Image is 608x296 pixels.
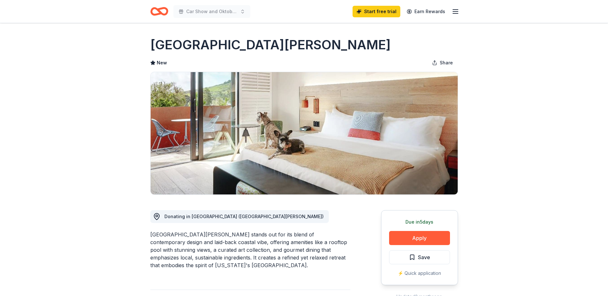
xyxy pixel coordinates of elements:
[427,56,458,69] button: Share
[403,6,449,17] a: Earn Rewards
[150,231,350,269] div: [GEOGRAPHIC_DATA][PERSON_NAME] stands out for its blend of contemporary design and laid-back coas...
[389,231,450,245] button: Apply
[150,4,168,19] a: Home
[173,5,250,18] button: Car Show and Oktoberfest
[151,72,458,194] img: Image for Hotel San Luis Obispo
[440,59,453,67] span: Share
[418,253,430,261] span: Save
[164,214,324,219] span: Donating in [GEOGRAPHIC_DATA] ([GEOGRAPHIC_DATA][PERSON_NAME])
[389,269,450,277] div: ⚡️ Quick application
[150,36,391,54] h1: [GEOGRAPHIC_DATA][PERSON_NAME]
[157,59,167,67] span: New
[389,218,450,226] div: Due in 5 days
[186,8,237,15] span: Car Show and Oktoberfest
[389,250,450,264] button: Save
[353,6,400,17] a: Start free trial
